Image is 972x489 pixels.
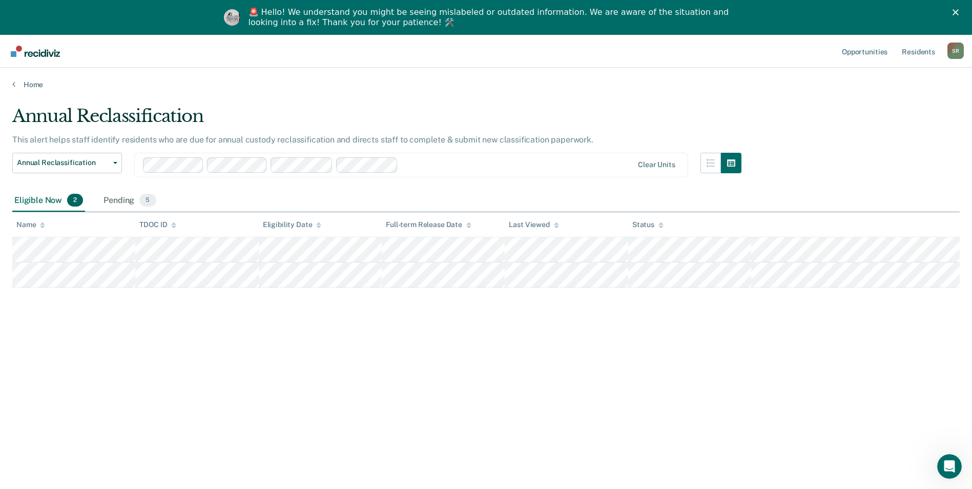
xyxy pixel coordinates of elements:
[224,9,240,26] img: Profile image for Kim
[17,158,109,167] span: Annual Reclassification
[12,153,122,173] button: Annual Reclassification
[12,80,960,89] a: Home
[139,220,176,229] div: TDOC ID
[67,194,83,207] span: 2
[16,220,45,229] div: Name
[638,160,675,169] div: Clear units
[632,220,664,229] div: Status
[840,35,890,68] a: Opportunities
[12,106,741,135] div: Annual Reclassification
[12,190,85,212] div: Eligible Now2
[249,7,732,28] div: 🚨 Hello! We understand you might be seeing mislabeled or outdated information. We are aware of th...
[386,220,471,229] div: Full-term Release Date
[947,43,964,59] button: Profile dropdown button
[900,35,937,68] a: Residents
[11,46,60,57] img: Recidiviz
[263,220,322,229] div: Eligibility Date
[953,9,963,15] div: Close
[139,194,156,207] span: 5
[509,220,559,229] div: Last Viewed
[937,454,962,479] iframe: Intercom live chat
[12,135,593,145] p: This alert helps staff identify residents who are due for annual custody reclassification and dir...
[101,190,158,212] div: Pending5
[947,43,964,59] div: S R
